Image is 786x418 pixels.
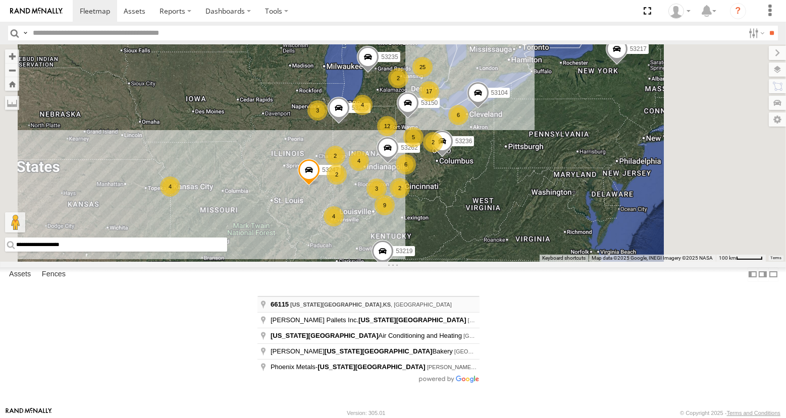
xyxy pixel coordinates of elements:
[307,100,328,121] div: 3
[5,212,25,232] button: Drag Pegman onto the map to open Street View
[771,256,781,260] a: Terms
[421,99,437,106] span: 53150
[327,164,347,185] div: 2
[381,53,398,61] span: 53235
[322,166,339,173] span: 53247
[375,195,395,215] div: 9
[271,332,379,339] span: [US_STATE][GEOGRAPHIC_DATA]
[377,116,397,136] div: 12
[427,364,649,370] span: [PERSON_NAME][GEOGRAPHIC_DATA][US_STATE], , [GEOGRAPHIC_DATA]
[325,146,345,166] div: 2
[10,8,63,15] img: rand-logo.svg
[271,316,468,324] span: [PERSON_NAME] Pallets Inc.
[719,255,736,261] span: 100 km
[21,26,29,40] label: Search Query
[5,49,19,63] button: Zoom in
[758,267,768,282] label: Dock Summary Table to the Right
[592,255,713,261] span: Map data ©2025 Google, INEGI Imagery ©2025 NASA
[680,410,780,416] div: © Copyright 2025 -
[463,333,726,339] span: [GEOGRAPHIC_DATA] Trafficway, [US_STATE][GEOGRAPHIC_DATA], , [GEOGRAPHIC_DATA]
[352,95,373,115] div: 4
[396,247,412,254] span: 53219
[324,206,344,226] div: 4
[769,112,786,127] label: Map Settings
[5,63,19,77] button: Zoom out
[347,410,385,416] div: Version: 305.01
[423,132,443,152] div: 2
[37,267,71,281] label: Fences
[727,410,780,416] a: Terms and Conditions
[390,178,410,198] div: 2
[491,89,507,96] span: 53104
[271,332,463,339] span: Air Conditioning and Heating
[290,302,452,308] span: , , [GEOGRAPHIC_DATA]
[358,316,466,324] span: [US_STATE][GEOGRAPHIC_DATA]
[419,81,439,101] div: 17
[383,302,391,308] span: KS
[716,255,766,262] button: Map Scale: 100 km per 49 pixels
[388,68,408,88] div: 2
[745,26,766,40] label: Search Filter Options
[271,363,427,371] span: Phoenix Metals-
[730,3,746,19] i: ?
[403,127,424,147] div: 5
[542,255,586,262] button: Keyboard shortcuts
[748,267,758,282] label: Dock Summary Table to the Left
[455,137,472,144] span: 53236
[271,301,289,308] span: 66115
[448,105,468,125] div: 6
[351,104,368,111] span: 53233
[290,302,382,308] span: [US_STATE][GEOGRAPHIC_DATA]
[5,77,19,91] button: Zoom Home
[6,408,52,418] a: Visit our Website
[271,347,454,355] span: [PERSON_NAME] Bakery
[349,151,369,171] div: 4
[160,176,180,197] div: 4
[396,154,416,174] div: 6
[665,4,694,19] div: Miky Transport
[4,267,36,281] label: Assets
[401,144,417,151] span: 53262
[325,347,433,355] span: [US_STATE][GEOGRAPHIC_DATA]
[454,348,630,354] span: [GEOGRAPHIC_DATA][US_STATE], , [GEOGRAPHIC_DATA]
[318,363,426,371] span: [US_STATE][GEOGRAPHIC_DATA]
[768,267,778,282] label: Hide Summary Table
[5,96,19,110] label: Measure
[468,317,690,323] span: [PERSON_NAME][GEOGRAPHIC_DATA][US_STATE], , [GEOGRAPHIC_DATA]
[366,178,387,199] div: 3
[412,57,433,77] div: 25
[630,45,646,52] span: 53217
